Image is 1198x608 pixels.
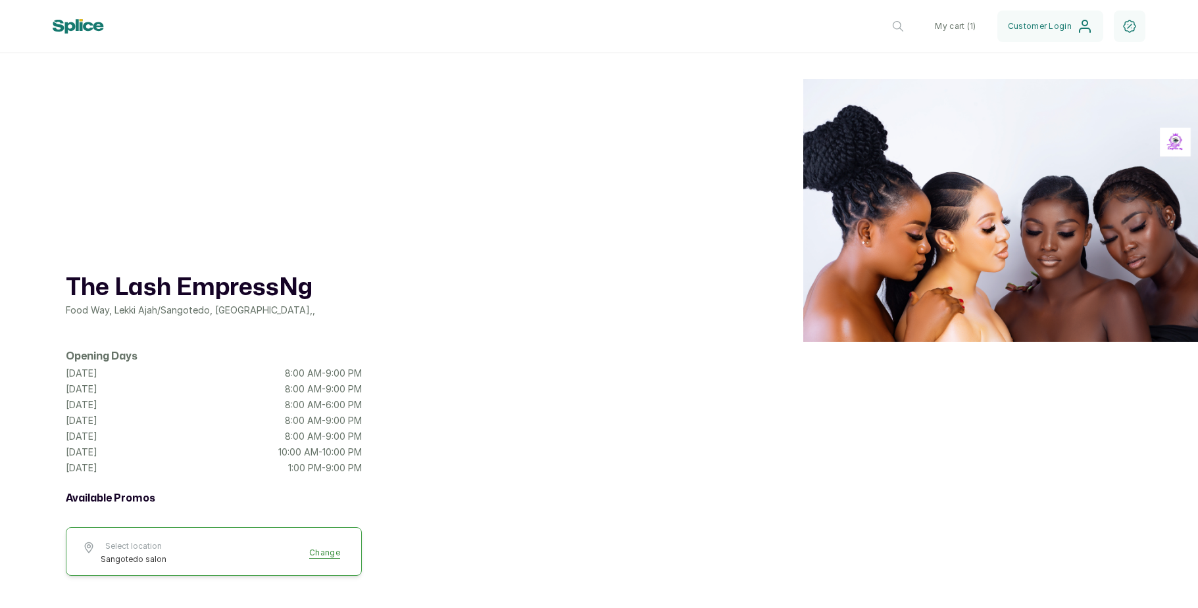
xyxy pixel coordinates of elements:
[66,348,362,364] h2: Opening Days
[101,554,166,565] span: Sangotedo salon
[285,383,362,396] p: 8:00 AM - 9:00 PM
[101,541,166,551] span: Select location
[66,461,97,475] p: [DATE]
[278,446,362,459] p: 10:00 AM - 10:00 PM
[66,490,362,506] h2: Available Promos
[66,430,97,443] p: [DATE]
[997,11,1103,42] button: Customer Login
[66,272,362,304] h1: The Lash EmpressNg
[66,367,97,380] p: [DATE]
[82,541,345,565] button: Select locationSangotedo salonChange
[285,367,362,380] p: 8:00 AM - 9:00 PM
[285,414,362,427] p: 8:00 AM - 9:00 PM
[66,304,362,317] p: Food Way, Lekki Ajah/Sangotedo, [GEOGRAPHIC_DATA] , ,
[803,79,1198,342] img: header image
[285,398,362,411] p: 8:00 AM - 6:00 PM
[66,383,97,396] p: [DATE]
[66,398,97,411] p: [DATE]
[66,414,97,427] p: [DATE]
[288,461,362,475] p: 1:00 PM - 9:00 PM
[66,446,97,459] p: [DATE]
[924,11,986,42] button: My cart (1)
[1008,21,1072,32] span: Customer Login
[285,430,362,443] p: 8:00 AM - 9:00 PM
